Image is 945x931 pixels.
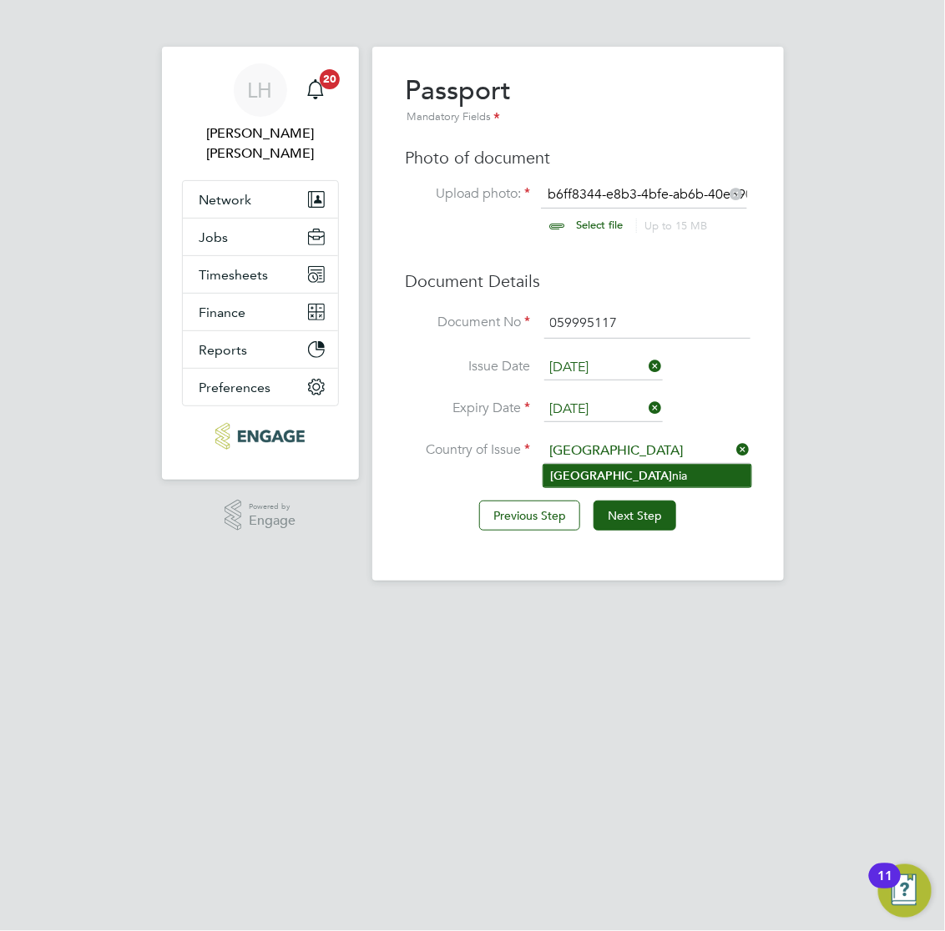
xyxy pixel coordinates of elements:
span: 20 [320,69,340,89]
button: Next Step [594,501,676,531]
img: pcrnet-logo-retina.png [215,423,305,450]
button: Finance [183,294,338,330]
h3: Document Details [406,270,750,292]
input: Search for... [544,439,750,464]
span: Lee Hall [182,123,339,164]
label: Document No [406,314,531,331]
span: Engage [249,514,296,528]
a: LH[PERSON_NAME] [PERSON_NAME] [182,63,339,164]
button: Timesheets [183,256,338,293]
button: Reports [183,331,338,368]
h3: Photo of document [406,147,750,169]
span: LH [248,79,273,101]
span: Finance [200,304,246,320]
label: Issue Date [406,358,531,375]
a: 20 [299,63,332,117]
li: nia [543,465,751,487]
div: Mandatory Fields [406,108,512,127]
button: Network [183,181,338,218]
span: Preferences [200,380,271,395]
button: Previous Step [479,501,580,531]
label: Upload photo: [406,185,531,203]
span: Jobs [200,229,229,245]
input: Select one [544,397,663,422]
button: Preferences [183,369,338,405]
button: Open Resource Center, 11 new notifications [878,864,932,918]
a: Go to home page [182,423,339,450]
div: 11 [877,876,892,898]
label: Expiry Date [406,400,531,417]
button: Jobs [183,219,338,255]
span: Powered by [249,500,296,514]
h2: Passport [406,73,512,127]
input: Select one [544,355,663,380]
a: Powered byEngage [225,500,296,531]
nav: Main navigation [162,47,359,480]
span: Timesheets [200,267,269,283]
label: Country of Issue [406,441,531,459]
span: Network [200,192,252,208]
span: Reports [200,342,248,358]
b: [GEOGRAPHIC_DATA] [550,469,672,483]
